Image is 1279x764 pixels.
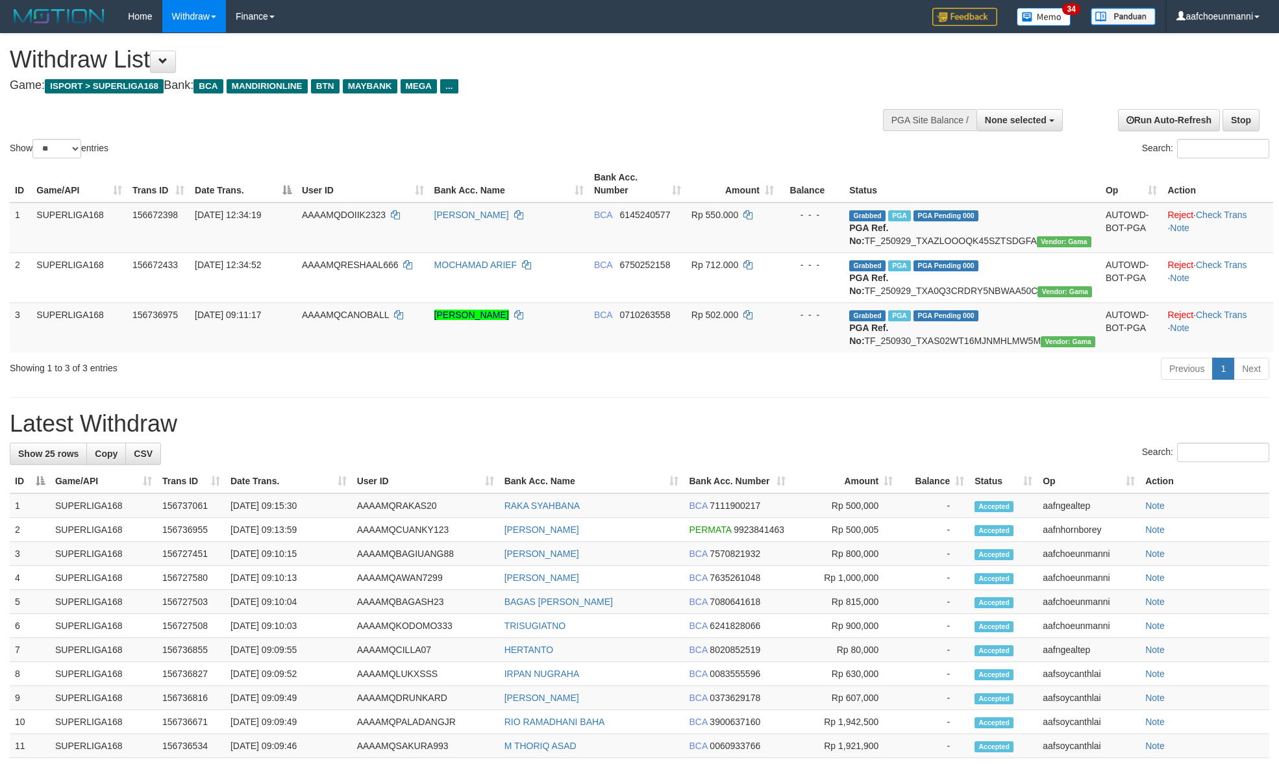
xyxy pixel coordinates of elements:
td: SUPERLIGA168 [50,710,157,734]
span: BTN [311,79,340,93]
th: Bank Acc. Name: activate to sort column ascending [499,469,684,493]
span: PGA Pending [913,210,978,221]
td: SUPERLIGA168 [50,734,157,758]
b: PGA Ref. No: [849,223,888,246]
td: 8 [10,662,50,686]
span: Copy 8020852519 to clipboard [710,645,760,655]
td: · · [1162,253,1273,302]
td: aafchoeunmanni [1037,614,1140,638]
td: SUPERLIGA168 [31,302,127,352]
span: Vendor URL: https://trx31.1velocity.biz [1037,236,1091,247]
td: SUPERLIGA168 [50,518,157,542]
span: Copy 7080641618 to clipboard [710,597,760,607]
span: Accepted [975,597,1013,608]
a: [PERSON_NAME] [504,573,579,583]
td: 1 [10,493,50,518]
span: 156672433 [132,260,178,270]
span: Accepted [975,621,1013,632]
span: Accepted [975,501,1013,512]
td: - [898,542,969,566]
td: 156736827 [157,662,225,686]
td: · · [1162,302,1273,352]
td: aafsoycanthlai [1037,734,1140,758]
span: 156736975 [132,310,178,320]
td: SUPERLIGA168 [50,542,157,566]
img: panduan.png [1091,8,1156,25]
a: Next [1234,358,1269,380]
th: Bank Acc. Number: activate to sort column ascending [589,166,686,203]
b: PGA Ref. No: [849,323,888,346]
a: Note [1170,323,1189,333]
td: AAAAMQDRUNKARD [352,686,499,710]
span: Copy 6750252158 to clipboard [620,260,671,270]
a: RIO RAMADHANI BAHA [504,717,605,727]
span: Accepted [975,669,1013,680]
td: AAAAMQCUANKY123 [352,518,499,542]
td: AAAAMQKODOMO333 [352,614,499,638]
a: TRISUGIATNO [504,621,566,631]
span: Copy 0060933766 to clipboard [710,741,760,751]
span: Copy 6241828066 to clipboard [710,621,760,631]
td: 9 [10,686,50,710]
a: [PERSON_NAME] [504,548,579,559]
th: ID [10,166,31,203]
th: Amount: activate to sort column ascending [686,166,779,203]
td: Rp 1,942,500 [791,710,898,734]
span: Accepted [975,525,1013,536]
span: BCA [689,693,707,703]
td: AUTOWD-BOT-PGA [1100,302,1163,352]
span: Rp 550.000 [691,210,738,220]
td: - [898,518,969,542]
th: User ID: activate to sort column ascending [297,166,429,203]
th: Trans ID: activate to sort column ascending [127,166,190,203]
span: BCA [193,79,223,93]
td: - [898,710,969,734]
td: [DATE] 09:09:49 [225,710,352,734]
th: Bank Acc. Number: activate to sort column ascending [684,469,791,493]
th: Action [1140,469,1269,493]
td: aafsoycanthlai [1037,710,1140,734]
td: 156727503 [157,590,225,614]
span: 156672398 [132,210,178,220]
select: Showentries [32,139,81,158]
td: 156736955 [157,518,225,542]
a: MOCHAMAD ARIEF [434,260,517,270]
td: aafngealtep [1037,493,1140,518]
td: SUPERLIGA168 [31,203,127,253]
th: ID: activate to sort column descending [10,469,50,493]
span: Show 25 rows [18,449,79,459]
a: Check Trans [1196,210,1247,220]
a: Note [1145,717,1165,727]
span: BCA [689,645,707,655]
td: AAAAMQSAKURA993 [352,734,499,758]
td: AAAAMQBAGASH23 [352,590,499,614]
td: TF_250929_TXAZLOOOQK45SZTSDGFA [844,203,1100,253]
span: Copy 6145240577 to clipboard [620,210,671,220]
a: Reject [1167,260,1193,270]
span: Copy 7570821932 to clipboard [710,548,760,559]
th: Trans ID: activate to sort column ascending [157,469,225,493]
span: Accepted [975,549,1013,560]
span: MANDIRIONLINE [227,79,308,93]
div: PGA Site Balance / [883,109,976,131]
span: BCA [689,621,707,631]
td: [DATE] 09:10:13 [225,566,352,590]
h1: Withdraw List [10,47,839,73]
a: Previous [1161,358,1213,380]
td: [DATE] 09:10:15 [225,542,352,566]
th: User ID: activate to sort column ascending [352,469,499,493]
td: SUPERLIGA168 [50,566,157,590]
a: Run Auto-Refresh [1118,109,1220,131]
th: Op: activate to sort column ascending [1100,166,1163,203]
a: Note [1145,741,1165,751]
a: [PERSON_NAME] [504,524,579,535]
td: 4 [10,566,50,590]
td: 10 [10,710,50,734]
span: BCA [689,597,707,607]
th: Balance: activate to sort column ascending [898,469,969,493]
span: BCA [594,210,612,220]
td: - [898,614,969,638]
td: 2 [10,253,31,302]
a: Reject [1167,210,1193,220]
div: - - - [784,308,839,321]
